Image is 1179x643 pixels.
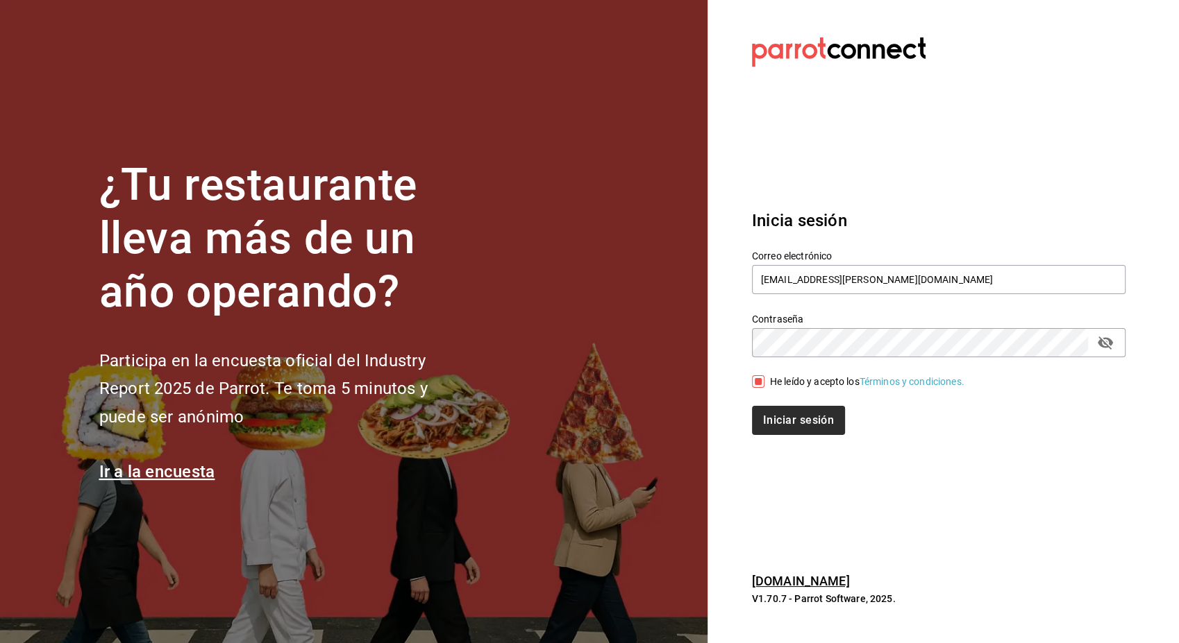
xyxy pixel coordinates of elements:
[752,314,1126,324] label: Contraseña
[752,208,1126,233] h3: Inicia sesión
[99,462,215,481] a: Ir a la encuesta
[99,159,474,318] h1: ¿Tu restaurante lleva más de un año operando?
[99,347,474,431] h2: Participa en la encuesta oficial del Industry Report 2025 de Parrot. Te toma 5 minutos y puede se...
[752,251,1126,261] label: Correo electrónico
[752,265,1126,294] input: Ingresa tu correo electrónico
[860,376,964,387] a: Términos y condiciones.
[770,375,964,389] div: He leído y acepto los
[1094,331,1117,354] button: passwordField
[752,574,850,588] a: [DOMAIN_NAME]
[752,592,1126,606] p: V1.70.7 - Parrot Software, 2025.
[752,406,845,435] button: Iniciar sesión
